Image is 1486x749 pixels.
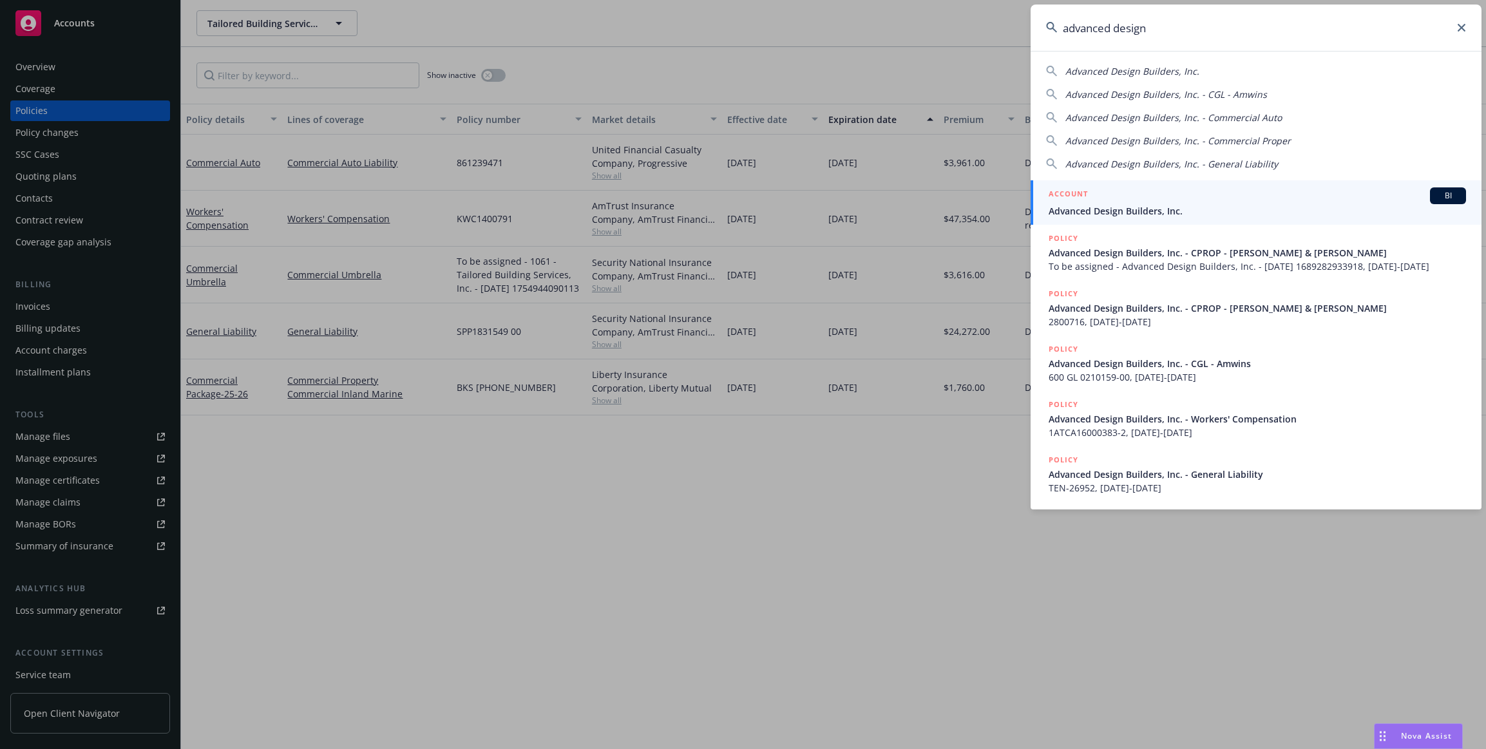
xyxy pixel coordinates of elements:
[1435,190,1461,202] span: BI
[1049,301,1466,315] span: Advanced Design Builders, Inc. - CPROP - [PERSON_NAME] & [PERSON_NAME]
[1031,225,1481,280] a: POLICYAdvanced Design Builders, Inc. - CPROP - [PERSON_NAME] & [PERSON_NAME]To be assigned - Adva...
[1049,204,1466,218] span: Advanced Design Builders, Inc.
[1065,111,1282,124] span: Advanced Design Builders, Inc. - Commercial Auto
[1049,315,1466,328] span: 2800716, [DATE]-[DATE]
[1031,180,1481,225] a: ACCOUNTBIAdvanced Design Builders, Inc.
[1049,357,1466,370] span: Advanced Design Builders, Inc. - CGL - Amwins
[1031,446,1481,502] a: POLICYAdvanced Design Builders, Inc. - General LiabilityTEN-26952, [DATE]-[DATE]
[1375,724,1391,748] div: Drag to move
[1401,730,1452,741] span: Nova Assist
[1374,723,1463,749] button: Nova Assist
[1049,260,1466,273] span: To be assigned - Advanced Design Builders, Inc. - [DATE] 1689282933918, [DATE]-[DATE]
[1049,468,1466,481] span: Advanced Design Builders, Inc. - General Liability
[1049,232,1078,245] h5: POLICY
[1065,158,1278,170] span: Advanced Design Builders, Inc. - General Liability
[1049,426,1466,439] span: 1ATCA16000383-2, [DATE]-[DATE]
[1065,88,1267,100] span: Advanced Design Builders, Inc. - CGL - Amwins
[1065,135,1291,147] span: Advanced Design Builders, Inc. - Commercial Proper
[1031,391,1481,446] a: POLICYAdvanced Design Builders, Inc. - Workers' Compensation1ATCA16000383-2, [DATE]-[DATE]
[1031,5,1481,51] input: Search...
[1031,336,1481,391] a: POLICYAdvanced Design Builders, Inc. - CGL - Amwins600 GL 0210159-00, [DATE]-[DATE]
[1049,412,1466,426] span: Advanced Design Builders, Inc. - Workers' Compensation
[1065,65,1199,77] span: Advanced Design Builders, Inc.
[1049,370,1466,384] span: 600 GL 0210159-00, [DATE]-[DATE]
[1049,398,1078,411] h5: POLICY
[1031,280,1481,336] a: POLICYAdvanced Design Builders, Inc. - CPROP - [PERSON_NAME] & [PERSON_NAME]2800716, [DATE]-[DATE]
[1049,343,1078,356] h5: POLICY
[1049,287,1078,300] h5: POLICY
[1049,246,1466,260] span: Advanced Design Builders, Inc. - CPROP - [PERSON_NAME] & [PERSON_NAME]
[1049,187,1088,203] h5: ACCOUNT
[1049,481,1466,495] span: TEN-26952, [DATE]-[DATE]
[1049,453,1078,466] h5: POLICY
